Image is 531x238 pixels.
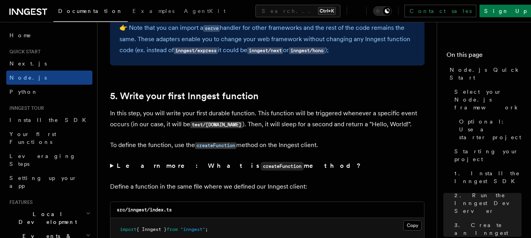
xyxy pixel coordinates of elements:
[120,227,136,232] span: import
[6,199,33,205] span: Features
[195,141,236,149] a: createFunction
[446,50,522,63] h4: On this page
[6,71,92,85] a: Node.js
[261,162,304,171] code: createFunction
[451,188,522,218] a: 2. Run the Inngest Dev Server
[195,142,236,149] code: createFunction
[119,22,415,56] p: 👉 Note that you can import a handler for other frameworks and the rest of the code remains the sa...
[6,149,92,171] a: Leveraging Steps
[117,162,362,169] strong: Learn more: What is method?
[9,175,77,189] span: Setting up your app
[6,49,40,55] span: Quick start
[58,8,123,14] span: Documentation
[6,85,92,99] a: Python
[110,108,424,130] p: In this step, you will write your first durable function. This function will be triggered wheneve...
[205,227,208,232] span: ;
[9,60,47,67] span: Next.js
[403,220,422,231] button: Copy
[136,227,167,232] span: { Inngest }
[247,47,283,54] code: inngest/next
[255,5,340,17] button: Search...Ctrl+K
[128,2,179,21] a: Examples
[6,127,92,149] a: Your first Functions
[6,56,92,71] a: Next.js
[6,105,44,111] span: Inngest tour
[110,181,424,192] p: Define a function in the same file where we defined our Inngest client:
[9,131,56,145] span: Your first Functions
[446,63,522,85] a: Node.js Quick Start
[180,227,205,232] span: "inngest"
[9,74,47,81] span: Node.js
[6,207,92,229] button: Local Development
[318,7,336,15] kbd: Ctrl+K
[450,66,522,82] span: Node.js Quick Start
[190,122,243,128] code: test/[DOMAIN_NAME]
[132,8,175,14] span: Examples
[6,210,86,226] span: Local Development
[456,114,522,144] a: Optional: Use a starter project
[454,169,522,185] span: 1. Install the Inngest SDK
[6,171,92,193] a: Setting up your app
[451,166,522,188] a: 1. Install the Inngest SDK
[117,207,172,213] code: src/inngest/index.ts
[9,31,31,39] span: Home
[451,144,522,166] a: Starting your project
[454,88,522,111] span: Select your Node.js framework
[179,2,230,21] a: AgentKit
[459,118,522,141] span: Optional: Use a starter project
[110,140,424,151] p: To define the function, use the method on the Inngest client.
[289,47,325,54] code: inngest/hono
[9,89,38,95] span: Python
[6,113,92,127] a: Install the SDK
[184,8,226,14] span: AgentKit
[174,47,218,54] code: inngest/express
[451,85,522,114] a: Select your Node.js framework
[203,24,220,31] a: serve
[454,191,522,215] span: 2. Run the Inngest Dev Server
[373,6,392,16] button: Toggle dark mode
[53,2,128,22] a: Documentation
[454,147,522,163] span: Starting your project
[404,5,476,17] a: Contact sales
[110,160,424,172] summary: Learn more: What iscreateFunctionmethod?
[110,91,259,102] a: 5. Write your first Inngest function
[6,28,92,42] a: Home
[167,227,178,232] span: from
[9,153,76,167] span: Leveraging Steps
[9,117,91,123] span: Install the SDK
[203,25,220,32] code: serve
